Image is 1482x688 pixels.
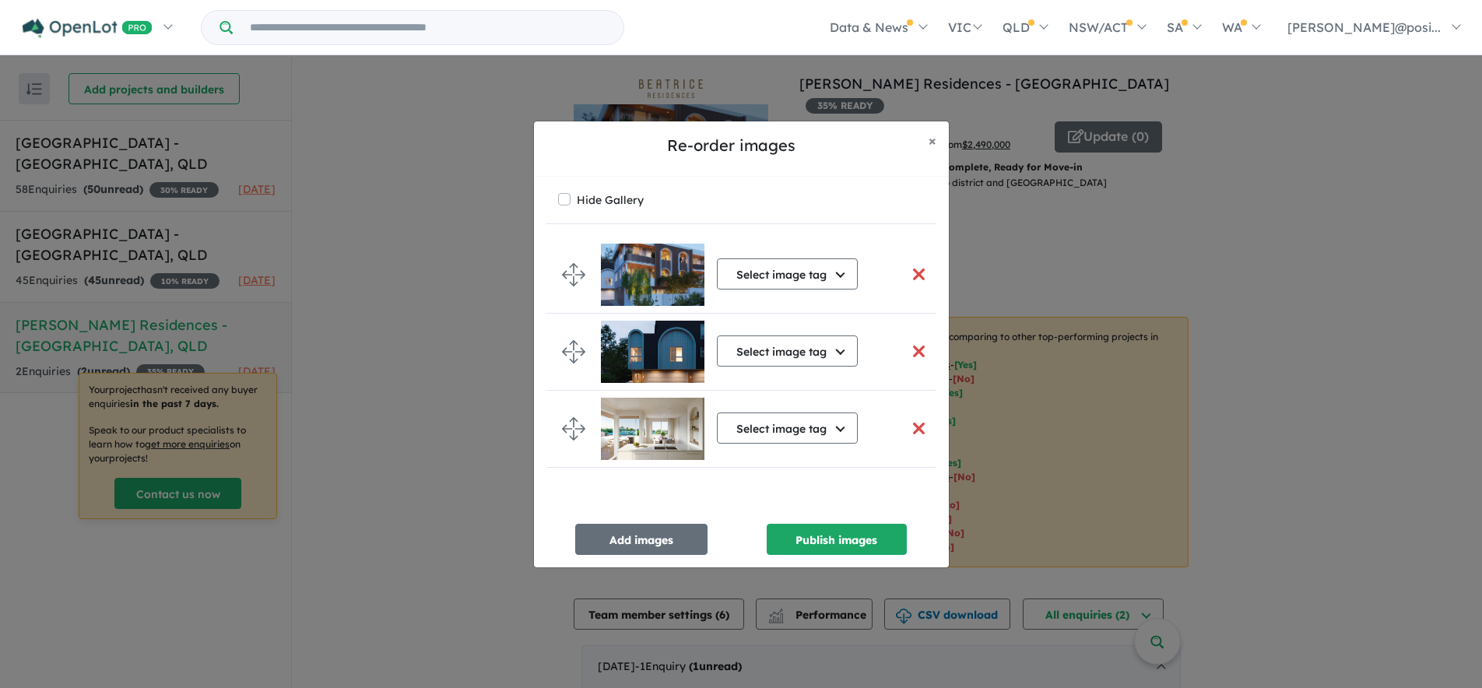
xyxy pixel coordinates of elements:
[23,19,153,38] img: Openlot PRO Logo White
[717,412,858,444] button: Select image tag
[577,189,644,211] label: Hide Gallery
[601,244,704,306] img: Beatrice%20Residences%20-%20Taringa___1741301861.jpg
[236,11,620,44] input: Try estate name, suburb, builder or developer
[562,340,585,363] img: drag.svg
[717,335,858,367] button: Select image tag
[929,132,936,149] span: ×
[767,524,907,555] button: Publish images
[601,321,704,383] img: Beatrice%20Residences%20-%20Taringa___1741301994.jpg
[575,524,708,555] button: Add images
[546,134,916,157] h5: Re-order images
[601,398,704,460] img: Beatrice%20Residences%20-%20Taringa___1741302035.jpg
[717,258,858,290] button: Select image tag
[1287,19,1441,35] span: [PERSON_NAME]@posi...
[562,263,585,286] img: drag.svg
[562,417,585,441] img: drag.svg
